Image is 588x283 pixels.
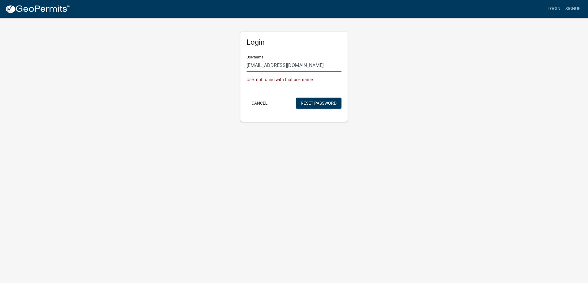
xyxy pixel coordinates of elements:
[296,98,341,109] button: Reset Password
[563,3,583,15] a: Signup
[247,38,341,47] h5: Login
[247,76,341,83] div: User not found with that username
[545,3,563,15] a: Login
[247,98,273,109] button: Cancel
